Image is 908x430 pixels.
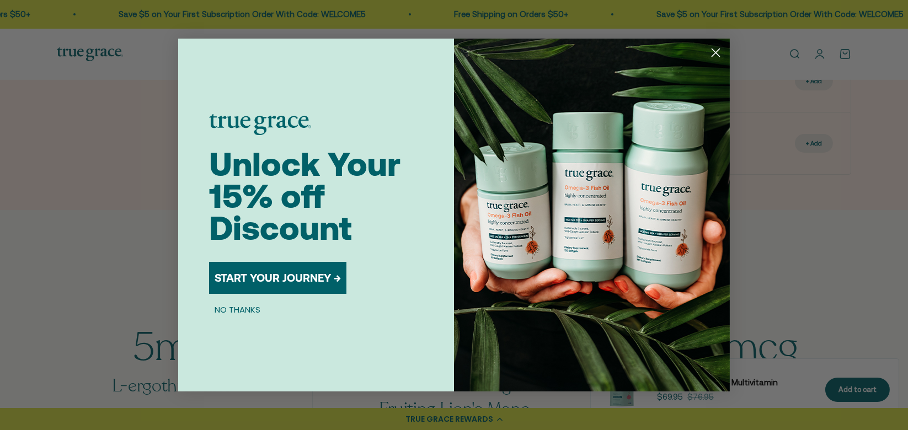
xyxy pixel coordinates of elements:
[209,303,266,316] button: NO THANKS
[209,262,346,294] button: START YOUR JOURNEY →
[209,145,400,247] span: Unlock Your 15% off Discount
[209,114,311,135] img: logo placeholder
[454,39,730,391] img: 098727d5-50f8-4f9b-9554-844bb8da1403.jpeg
[706,43,725,62] button: Close dialog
